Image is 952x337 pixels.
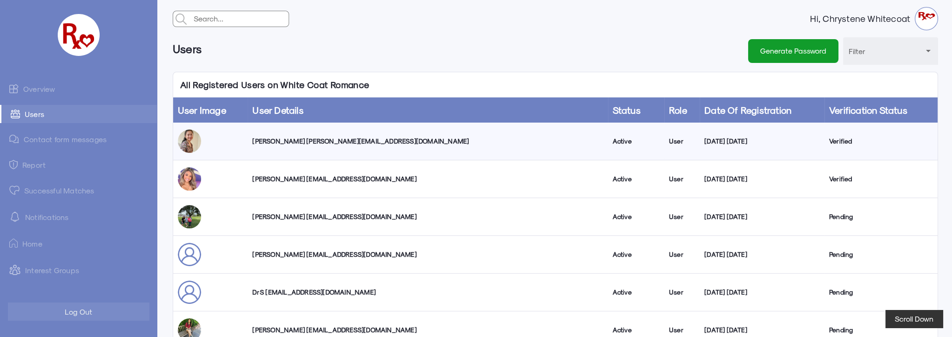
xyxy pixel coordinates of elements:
[613,174,660,184] div: Active
[252,250,603,259] div: [PERSON_NAME] [EMAIL_ADDRESS][DOMAIN_NAME]
[191,11,289,26] input: Search...
[829,250,933,259] div: Pending
[178,167,201,191] img: yvbttse2qff9wfc5umg6.jpg
[252,288,603,297] div: Dr S [EMAIL_ADDRESS][DOMAIN_NAME]
[252,174,603,184] div: [PERSON_NAME] [EMAIL_ADDRESS][DOMAIN_NAME]
[829,288,933,297] div: Pending
[178,281,201,304] img: user_sepfus.png
[704,212,820,221] div: [DATE] [DATE]
[178,104,226,116] a: User Image
[613,250,660,259] div: Active
[613,288,660,297] div: Active
[173,37,202,60] h6: Users
[173,11,189,27] img: admin-search.svg
[748,39,838,62] button: Generate Password
[178,130,201,153] img: damcq6z6skfbom31qzan.jpg
[829,212,933,221] div: Pending
[613,137,660,146] div: Active
[9,84,19,93] img: admin-ic-overview.svg
[252,137,603,146] div: [PERSON_NAME] [PERSON_NAME][EMAIL_ADDRESS][DOMAIN_NAME]
[9,160,18,169] img: admin-ic-report.svg
[173,72,377,97] p: All Registered Users on White Coat Romance
[829,325,933,335] div: Pending
[8,303,149,321] button: Log Out
[9,239,18,248] img: ic-home.png
[252,212,603,221] div: [PERSON_NAME] [EMAIL_ADDRESS][DOMAIN_NAME]
[9,211,20,222] img: notification-default-white.svg
[704,174,820,184] div: [DATE] [DATE]
[704,288,820,297] div: [DATE] [DATE]
[704,325,820,335] div: [DATE] [DATE]
[669,250,695,259] div: User
[704,250,820,259] div: [DATE] [DATE]
[885,310,943,328] button: Scroll Down
[252,104,303,116] a: User Details
[252,325,603,335] div: [PERSON_NAME] [EMAIL_ADDRESS][DOMAIN_NAME]
[669,288,695,297] div: User
[829,104,907,116] a: Verification Status
[613,325,660,335] div: Active
[669,325,695,335] div: User
[613,104,641,116] a: Status
[11,110,20,118] img: admin-ic-users.svg
[829,174,933,184] div: Verified
[829,137,933,146] div: Verified
[704,137,820,146] div: [DATE] [DATE]
[669,174,695,184] div: User
[613,212,660,221] div: Active
[669,137,695,146] div: User
[704,104,791,116] a: Date of Registration
[9,264,20,275] img: intrestGropus.svg
[178,243,201,266] img: user_sepfus.png
[810,14,915,23] strong: Hi, Chrystene Whitecoat
[669,104,687,116] a: Role
[9,186,20,195] img: matched.svg
[669,212,695,221] div: User
[9,135,19,144] img: admin-ic-contact-message.svg
[178,205,201,228] img: qqamn2ogysw051u04tp7.jpg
